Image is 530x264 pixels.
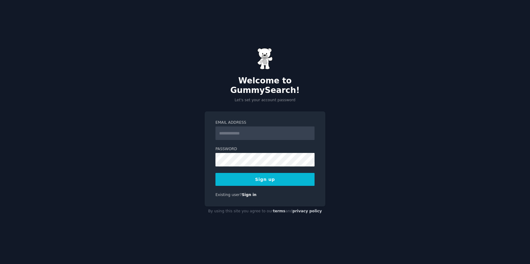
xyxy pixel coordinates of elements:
[257,48,273,70] img: Gummy Bear
[292,209,322,213] a: privacy policy
[215,173,315,186] button: Sign up
[205,98,325,103] p: Let's set your account password
[273,209,285,213] a: terms
[215,193,242,197] span: Existing user?
[205,206,325,216] div: By using this site you agree to our and
[205,76,325,95] h2: Welcome to GummySearch!
[215,120,315,126] label: Email Address
[215,146,315,152] label: Password
[242,193,257,197] a: Sign in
